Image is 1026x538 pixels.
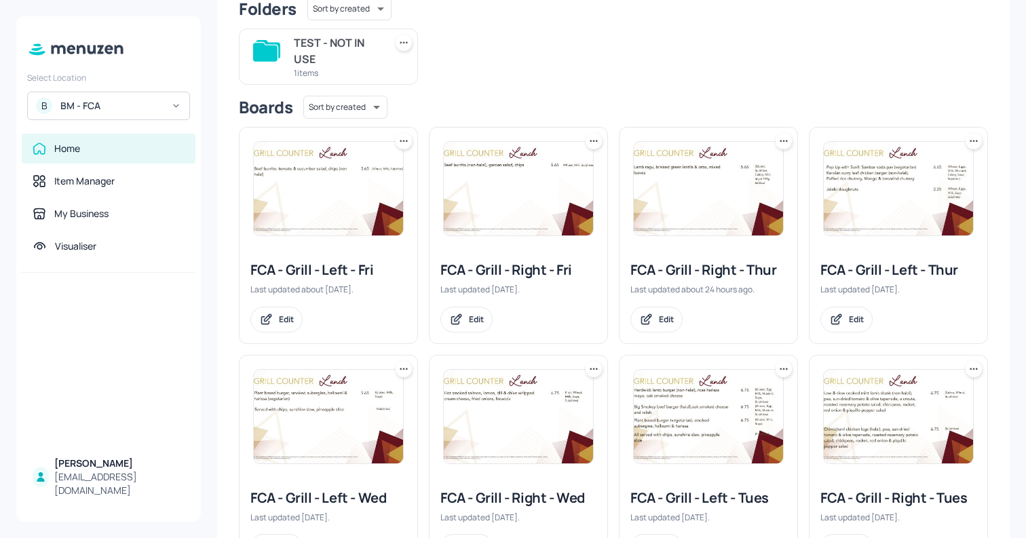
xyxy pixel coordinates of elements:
[250,261,406,280] div: FCA - Grill - Left - Fri
[440,488,596,507] div: FCA - Grill - Right - Wed
[440,284,596,295] div: Last updated [DATE].
[250,488,406,507] div: FCA - Grill - Left - Wed
[849,313,864,325] div: Edit
[294,67,379,79] div: 1 items
[250,284,406,295] div: Last updated about [DATE].
[630,284,786,295] div: Last updated about 24 hours ago.
[444,370,593,463] img: 2025-08-13-1755080644609n3h32ve998.jpeg
[469,313,484,325] div: Edit
[820,488,976,507] div: FCA - Grill - Right - Tues
[36,98,52,114] div: B
[54,174,115,188] div: Item Manager
[659,313,674,325] div: Edit
[634,370,783,463] img: 2025-07-22-1753183628977qch8dwr2d7i.jpeg
[55,239,96,253] div: Visualiser
[303,94,387,121] div: Sort by created
[444,142,593,235] img: 2025-06-13-1749806210576bnwyzy8dv1c.jpeg
[60,99,163,113] div: BM - FCA
[239,96,292,118] div: Boards
[630,512,786,523] div: Last updated [DATE].
[440,512,596,523] div: Last updated [DATE].
[824,370,973,463] img: 2025-08-05-1754395642286mvt8o01ril.jpeg
[54,470,185,497] div: [EMAIL_ADDRESS][DOMAIN_NAME]
[440,261,596,280] div: FCA - Grill - Right - Fri
[54,207,109,220] div: My Business
[254,370,403,463] img: 2025-07-23-1753258673649xia23s8o6se.jpeg
[27,72,190,83] div: Select Location
[54,142,80,155] div: Home
[254,142,403,235] img: 2025-06-20-17504157788830wquczswt1kl.jpeg
[820,261,976,280] div: FCA - Grill - Left - Thur
[824,142,973,235] img: 2025-07-24-1753348108084x5k1o9mp4f.jpeg
[820,284,976,295] div: Last updated [DATE].
[820,512,976,523] div: Last updated [DATE].
[630,488,786,507] div: FCA - Grill - Left - Tues
[630,261,786,280] div: FCA - Grill - Right - Thur
[634,142,783,235] img: 2025-08-13-1755084746612hw0720q6dv8.jpeg
[294,35,379,67] div: TEST - NOT IN USE
[250,512,406,523] div: Last updated [DATE].
[54,457,185,470] div: [PERSON_NAME]
[279,313,294,325] div: Edit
